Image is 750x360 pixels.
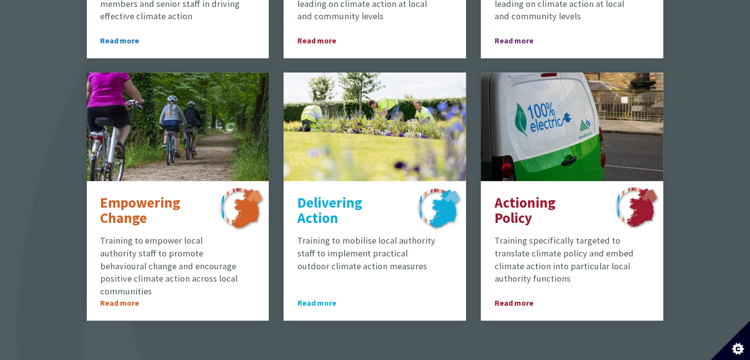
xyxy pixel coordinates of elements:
[495,35,549,46] span: Read more
[495,297,549,309] span: Read more
[100,35,155,46] span: Read more
[284,72,466,321] a: Delivering Action Training to mobilise local authority staff to implement practical outdoor clima...
[87,72,269,321] a: Empowering Change Training to empower local authority staff to promote behavioural change and enc...
[100,195,201,226] p: Empowering Change
[297,234,437,272] p: Training to mobilise local authority staff to implement practical outdoor climate action measures
[100,297,155,309] span: Read more
[495,234,635,285] p: Training specifically targeted to translate climate policy and embed climate action into particul...
[481,72,663,321] a: Actioning Policy Training specifically targeted to translate climate policy and embed climate act...
[711,321,750,360] button: Set cookie preferences
[495,195,596,226] p: Actioning Policy
[297,195,398,226] p: Delivering Action
[297,297,352,309] span: Read more
[100,234,240,298] p: Training to empower local authority staff to promote behavioural change and encourage positive cl...
[297,35,352,46] span: Read more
